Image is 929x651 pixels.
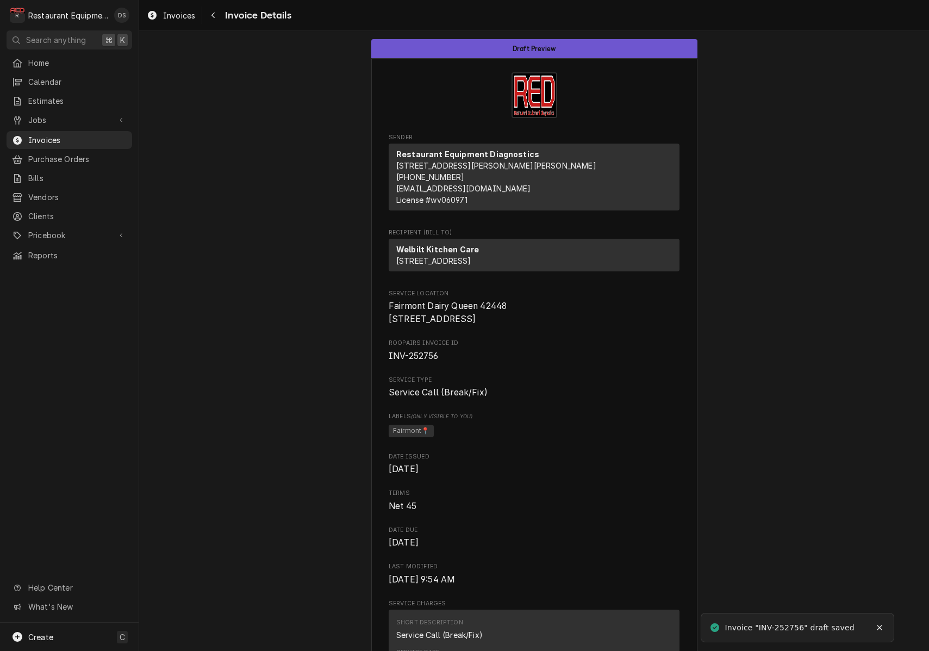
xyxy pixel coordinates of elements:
[28,10,108,21] div: Restaurant Equipment Diagnostics
[396,150,539,159] strong: Restaurant Equipment Diagnostics
[7,169,132,187] a: Bills
[389,425,434,438] span: Fairmont📍
[28,230,110,241] span: Pricebook
[389,573,679,586] span: Last Modified
[389,423,679,439] span: [object Object]
[389,289,679,298] span: Service Location
[396,618,483,640] div: Short Description
[7,226,132,244] a: Go to Pricebook
[389,351,439,361] span: INV-252756
[10,8,25,23] div: Restaurant Equipment Diagnostics's Avatar
[371,39,697,58] div: Status
[396,618,463,627] div: Short Description
[389,144,679,210] div: Sender
[26,34,86,46] span: Search anything
[7,111,132,129] a: Go to Jobs
[7,73,132,91] a: Calendar
[389,239,679,276] div: Recipient (Bill To)
[396,629,483,641] div: Short Description
[389,387,488,398] span: Service Call (Break/Fix)
[389,339,679,348] span: Roopairs Invoice ID
[389,500,679,513] span: Terms
[513,45,556,52] span: Draft Preview
[28,601,126,612] span: What's New
[389,350,679,363] span: Roopairs Invoice ID
[389,562,679,586] div: Last Modified
[389,301,507,324] span: Fairmont Dairy Queen 42448 [STREET_ADDRESS]
[28,76,127,88] span: Calendar
[389,300,679,325] span: Service Location
[120,34,125,46] span: K
[28,57,127,69] span: Home
[28,210,127,222] span: Clients
[222,8,291,23] span: Invoice Details
[28,582,126,593] span: Help Center
[389,463,679,476] span: Date Issued
[28,191,127,203] span: Vendors
[389,144,679,215] div: Sender
[389,536,679,549] span: Date Due
[7,188,132,206] a: Vendors
[7,92,132,110] a: Estimates
[725,622,856,634] div: Invoice "INV-252756" draft saved
[28,250,127,261] span: Reports
[114,8,129,23] div: DS
[396,184,531,193] a: [EMAIL_ADDRESS][DOMAIN_NAME]
[204,7,222,24] button: Navigate back
[396,195,467,204] span: License # wv060971
[105,34,113,46] span: ⌘
[7,131,132,149] a: Invoices
[389,574,455,585] span: [DATE] 9:54 AM
[389,537,419,548] span: [DATE]
[389,133,679,142] span: Sender
[396,245,479,254] strong: Welbilt Kitchen Care
[389,289,679,326] div: Service Location
[389,228,679,237] span: Recipient (Bill To)
[120,631,125,643] span: C
[389,239,679,271] div: Recipient (Bill To)
[10,8,25,23] div: R
[28,172,127,184] span: Bills
[7,150,132,168] a: Purchase Orders
[512,72,557,118] img: Logo
[389,376,679,399] div: Service Type
[389,133,679,215] div: Invoice Sender
[28,114,110,126] span: Jobs
[389,526,679,549] div: Date Due
[114,8,129,23] div: Derek Stewart's Avatar
[28,134,127,146] span: Invoices
[28,153,127,165] span: Purchase Orders
[389,386,679,399] span: Service Type
[389,228,679,276] div: Invoice Recipient
[396,172,464,182] a: [PHONE_NUMBER]
[7,30,132,49] button: Search anything⌘K
[163,10,195,21] span: Invoices
[389,489,679,498] span: Terms
[389,489,679,512] div: Terms
[389,599,679,608] span: Service Charges
[389,412,679,439] div: [object Object]
[396,256,471,265] span: [STREET_ADDRESS]
[389,464,419,474] span: [DATE]
[389,412,679,421] span: Labels
[28,95,127,107] span: Estimates
[7,207,132,225] a: Clients
[7,579,132,597] a: Go to Help Center
[389,562,679,571] span: Last Modified
[389,526,679,535] span: Date Due
[411,413,472,419] span: (Only Visible to You)
[389,452,679,476] div: Date Issued
[389,452,679,461] span: Date Issued
[142,7,199,24] a: Invoices
[396,161,596,170] span: [STREET_ADDRESS][PERSON_NAME][PERSON_NAME]
[389,376,679,385] span: Service Type
[7,598,132,616] a: Go to What's New
[7,246,132,264] a: Reports
[28,633,53,642] span: Create
[7,54,132,72] a: Home
[389,339,679,362] div: Roopairs Invoice ID
[389,501,416,511] span: Net 45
